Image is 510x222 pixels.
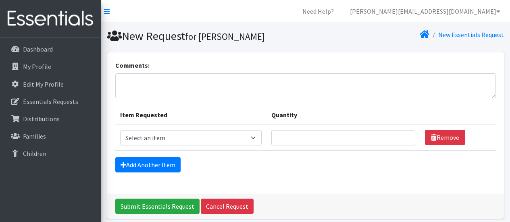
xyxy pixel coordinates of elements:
a: Distributions [3,111,98,127]
a: New Essentials Request [438,31,504,39]
th: Quantity [266,105,420,125]
a: Essentials Requests [3,93,98,110]
a: Children [3,145,98,162]
a: [PERSON_NAME][EMAIL_ADDRESS][DOMAIN_NAME] [343,3,507,19]
h1: New Request [107,29,303,43]
label: Comments: [115,60,150,70]
a: Dashboard [3,41,98,57]
a: Remove [425,130,465,145]
p: Essentials Requests [23,98,78,106]
p: Families [23,132,46,140]
p: Distributions [23,115,60,123]
input: Submit Essentials Request [115,199,200,214]
p: Edit My Profile [23,80,64,88]
img: HumanEssentials [3,5,98,32]
p: Children [23,149,46,158]
a: Families [3,128,98,144]
th: Item Requested [115,105,267,125]
small: for [PERSON_NAME] [185,31,265,42]
p: Dashboard [23,45,53,53]
a: Edit My Profile [3,76,98,92]
a: Need Help? [296,3,340,19]
a: My Profile [3,58,98,75]
p: My Profile [23,62,51,71]
a: Add Another Item [115,157,181,172]
a: Cancel Request [201,199,254,214]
